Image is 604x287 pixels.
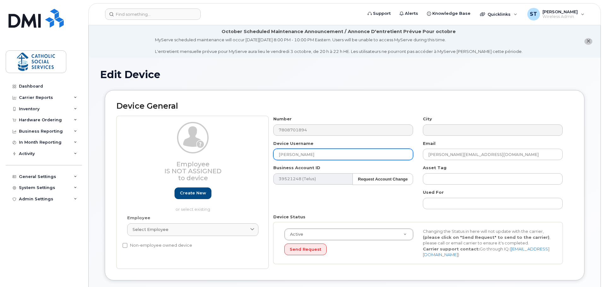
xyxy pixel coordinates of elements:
span: to device [178,174,208,182]
label: Number [273,116,292,122]
strong: Carrier support contact: [423,246,480,251]
div: Changing the Status in here will not update with the carrier, , please call or email carrier to e... [418,228,557,258]
strong: (please click on "Send Request" to send to the carrier) [423,235,549,240]
button: Send Request [284,244,327,255]
label: Non-employee owned device [122,242,192,249]
h3: Employee [127,161,258,181]
div: October Scheduled Maintenance Announcement / Annonce D'entretient Prévue Pour octobre [222,28,456,35]
div: MyServe scheduled maintenance will occur [DATE][DATE] 8:00 PM - 10:00 PM Eastern. Users will be u... [155,37,523,55]
strong: Request Account Change [358,177,408,181]
input: Non-employee owned device [122,243,127,248]
span: Select employee [133,227,169,232]
label: Business Account ID [273,165,320,171]
h2: Device General [116,102,573,111]
label: Used For [423,189,444,195]
a: Create new [175,187,211,199]
a: Select employee [127,223,258,236]
h1: Edit Device [100,69,589,80]
span: Active [286,232,303,237]
label: Asset Tag [423,165,447,171]
button: Request Account Change [352,173,413,185]
p: or select existing [127,206,258,212]
label: Device Status [273,214,305,220]
a: Active [285,229,413,240]
label: City [423,116,432,122]
button: close notification [584,38,592,45]
label: Device Username [273,141,313,146]
label: Employee [127,215,150,221]
label: Email [423,141,435,146]
span: Is not assigned [164,167,222,175]
a: [EMAIL_ADDRESS][DOMAIN_NAME] [423,246,549,257]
